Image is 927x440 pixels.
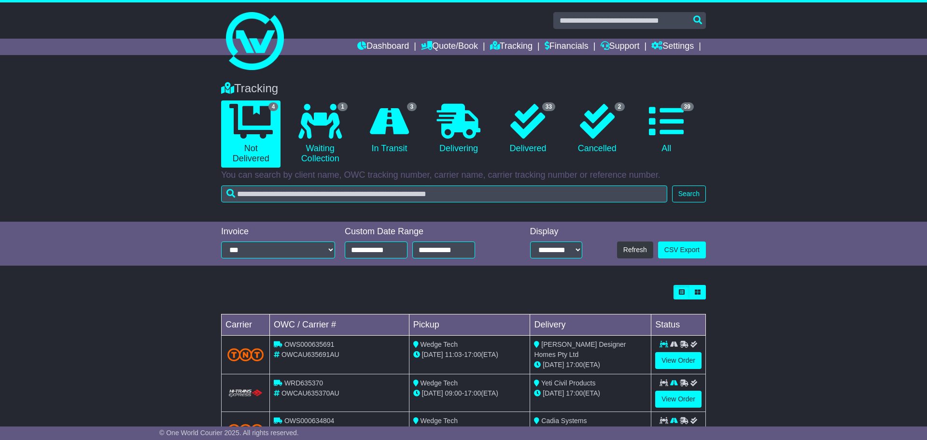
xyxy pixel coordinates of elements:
a: View Order [655,352,702,369]
td: Pickup [409,314,530,336]
img: TNT_Domestic.png [227,348,264,361]
div: (ETA) [534,388,647,398]
a: Quote/Book [421,39,478,55]
span: OWS000634804 [284,417,335,425]
div: - (ETA) [413,388,526,398]
td: Carrier [222,314,270,336]
span: 11:03 [445,351,462,358]
div: Invoice [221,227,335,237]
img: TNT_Domestic.png [227,424,264,437]
span: [PERSON_NAME] Designer Homes Pty Ltd [534,341,626,358]
a: View Order [655,391,702,408]
span: Cadia Systems [541,417,587,425]
div: (ETA) [534,360,647,370]
span: WRD635370 [284,379,323,387]
span: 39 [681,102,694,111]
a: Delivering [429,100,488,157]
span: Wedge Tech [421,379,458,387]
span: [DATE] [422,351,443,358]
span: OWCAU635691AU [281,351,339,358]
p: You can search by client name, OWC tracking number, carrier name, carrier tracking number or refe... [221,170,706,181]
span: [DATE] [543,389,564,397]
a: Support [601,39,640,55]
span: 4 [268,102,279,111]
a: 3 In Transit [360,100,419,157]
span: 1 [337,102,348,111]
a: CSV Export [658,241,706,258]
span: 09:00 [445,389,462,397]
img: HiTrans.png [227,389,264,398]
span: OWS000635691 [284,341,335,348]
span: Yeti Civil Products [541,379,595,387]
span: [DATE] [422,389,443,397]
a: Dashboard [357,39,409,55]
span: © One World Courier 2025. All rights reserved. [159,429,299,437]
span: 17:00 [566,361,583,369]
div: Display [530,227,582,237]
a: 39 All [637,100,696,157]
a: 4 Not Delivered [221,100,281,168]
span: OWCAU635370AU [281,389,339,397]
span: 17:00 [464,389,481,397]
span: Wedge Tech [421,417,458,425]
td: Delivery [530,314,651,336]
div: Custom Date Range [345,227,500,237]
td: Status [651,314,706,336]
span: 3 [407,102,417,111]
span: 2 [615,102,625,111]
span: 33 [542,102,555,111]
span: 17:00 [464,351,481,358]
td: OWC / Carrier # [270,314,409,336]
a: 33 Delivered [498,100,558,157]
div: - (ETA) [413,350,526,360]
span: [DATE] [543,361,564,369]
button: Refresh [617,241,653,258]
a: Tracking [490,39,533,55]
a: 1 Waiting Collection [290,100,350,168]
a: 2 Cancelled [567,100,627,157]
div: Tracking [216,82,711,96]
span: Wedge Tech [421,341,458,348]
span: 17:00 [566,389,583,397]
a: Financials [545,39,589,55]
a: Settings [651,39,694,55]
button: Search [672,185,706,202]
